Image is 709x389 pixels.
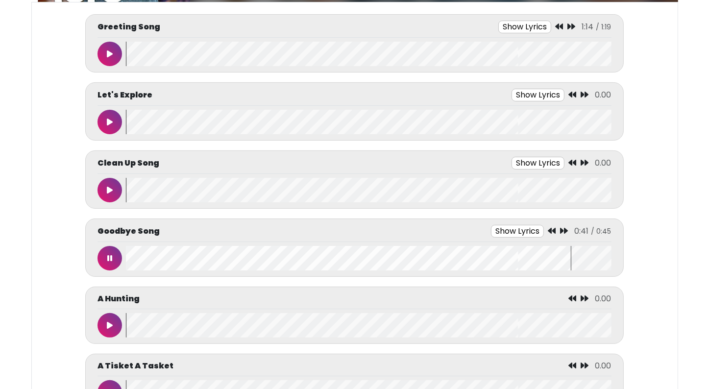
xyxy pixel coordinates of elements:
button: Show Lyrics [498,21,551,33]
span: 0.00 [595,89,611,100]
span: 0.00 [595,157,611,169]
button: Show Lyrics [512,157,564,170]
span: 0.00 [595,360,611,371]
p: A Hunting [98,293,140,305]
button: Show Lyrics [512,89,564,101]
span: 0:41 [575,225,589,237]
button: Show Lyrics [491,225,544,238]
p: Let's Explore [98,89,152,101]
span: / 1:19 [596,22,611,32]
p: Goodbye Song [98,225,160,237]
p: A Tisket A Tasket [98,360,173,372]
span: 0.00 [595,293,611,304]
p: Clean Up Song [98,157,159,169]
span: 1:14 [582,21,594,32]
span: / 0:45 [591,226,611,236]
p: Greeting Song [98,21,160,33]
